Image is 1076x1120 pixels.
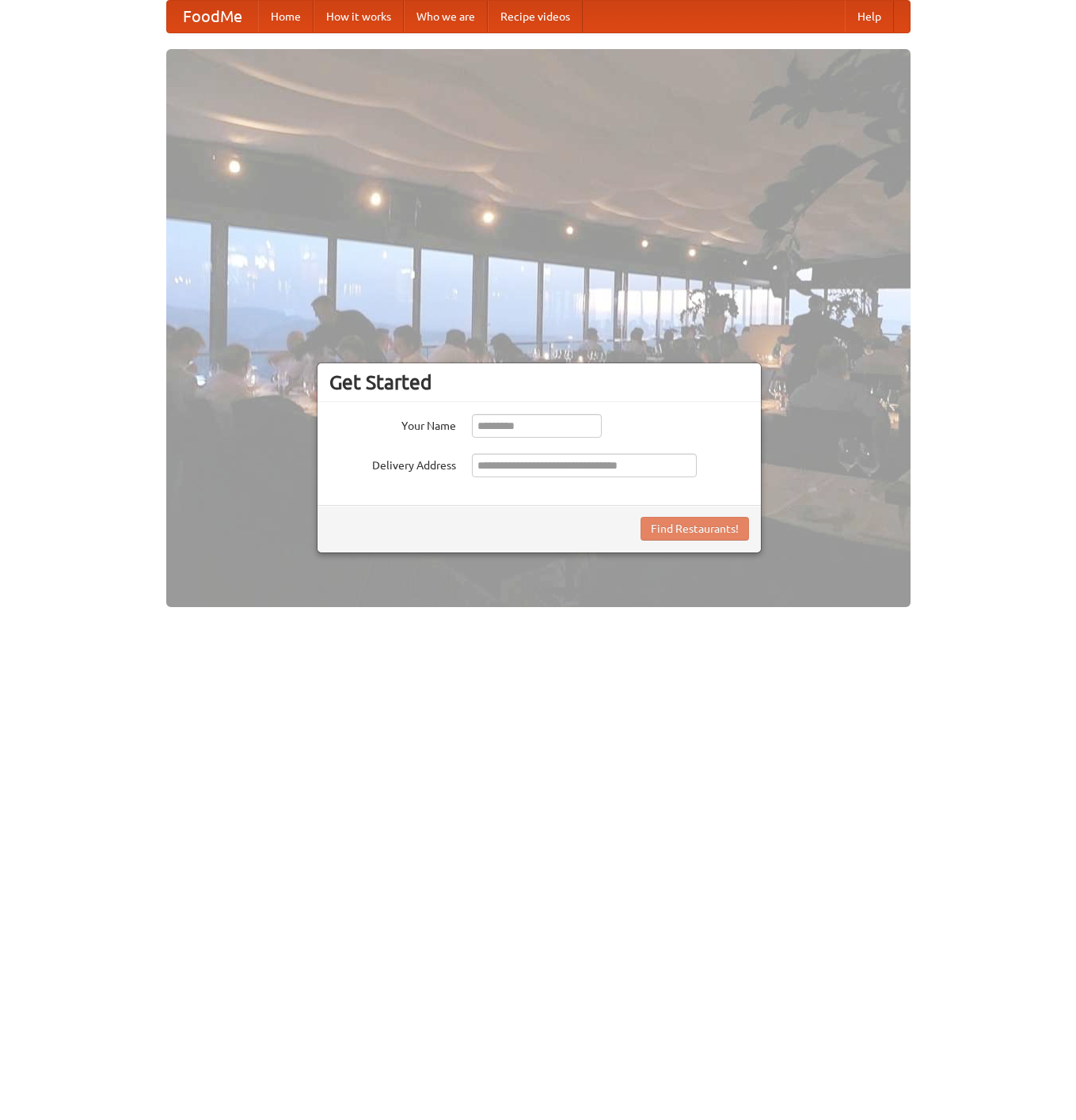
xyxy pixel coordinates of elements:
[329,414,456,434] label: Your Name
[329,454,456,473] label: Delivery Address
[314,1,404,32] a: How it works
[845,1,894,32] a: Help
[488,1,583,32] a: Recipe videos
[641,517,749,541] button: Find Restaurants!
[258,1,314,32] a: Home
[167,1,258,32] a: FoodMe
[404,1,488,32] a: Who we are
[329,370,749,394] h3: Get Started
